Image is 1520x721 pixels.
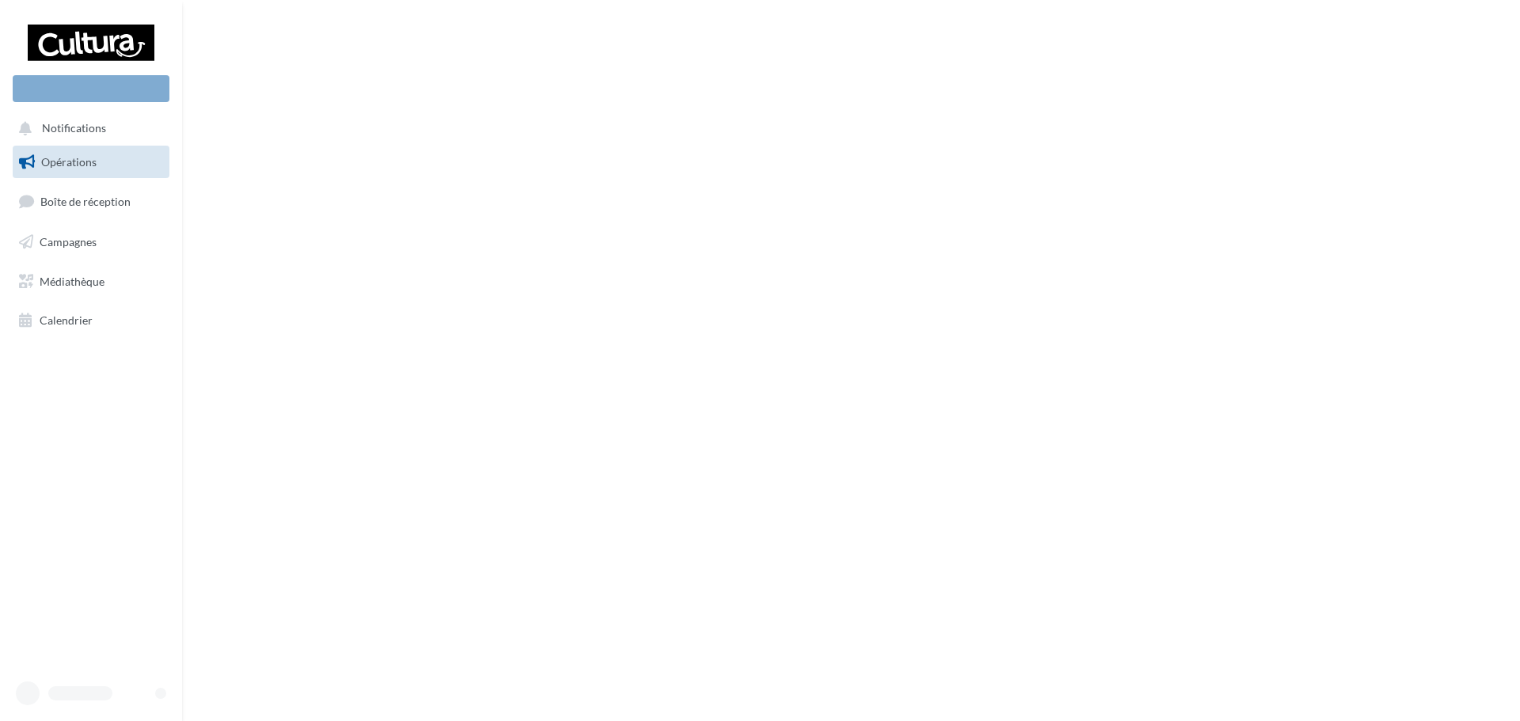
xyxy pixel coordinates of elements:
a: Calendrier [9,304,173,337]
span: Notifications [42,122,106,135]
a: Médiathèque [9,265,173,298]
a: Boîte de réception [9,184,173,218]
span: Calendrier [40,313,93,327]
span: Boîte de réception [40,195,131,208]
a: Opérations [9,146,173,179]
div: Nouvelle campagne [13,75,169,102]
span: Campagnes [40,235,97,249]
a: Campagnes [9,226,173,259]
span: Médiathèque [40,274,104,287]
span: Opérations [41,155,97,169]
